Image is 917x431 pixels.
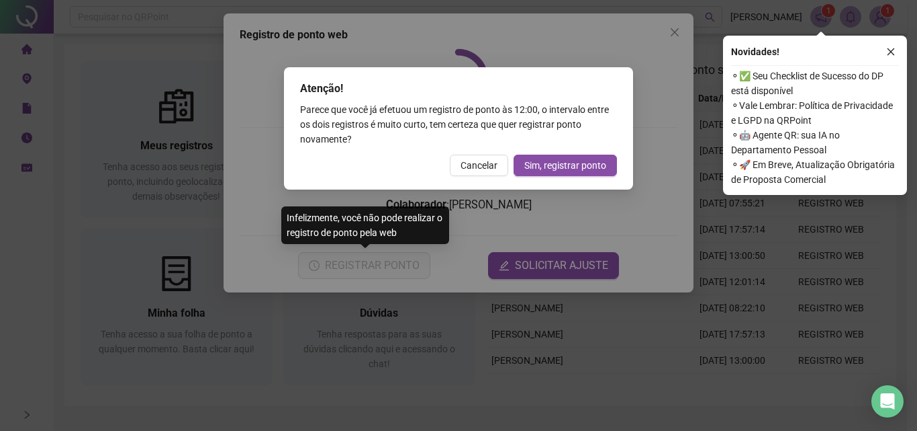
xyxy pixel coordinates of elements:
[886,47,896,56] span: close
[524,158,606,173] span: Sim, registrar ponto
[281,206,449,244] div: Infelizmente, você não pode realizar o registro de ponto pela web
[731,44,779,59] span: Novidades !
[300,102,617,147] div: Parece que você já efetuou um registro de ponto às 12:00 , o intervalo entre os dois registros é ...
[450,155,508,176] button: Cancelar
[731,157,899,187] span: ⚬ 🚀 Em Breve, Atualização Obrigatória de Proposta Comercial
[731,69,899,98] span: ⚬ ✅ Seu Checklist de Sucesso do DP está disponível
[461,158,497,173] span: Cancelar
[300,81,617,97] div: Atenção!
[514,155,617,176] button: Sim, registrar ponto
[731,128,899,157] span: ⚬ 🤖 Agente QR: sua IA no Departamento Pessoal
[871,385,904,418] div: Open Intercom Messenger
[731,98,899,128] span: ⚬ Vale Lembrar: Política de Privacidade e LGPD na QRPoint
